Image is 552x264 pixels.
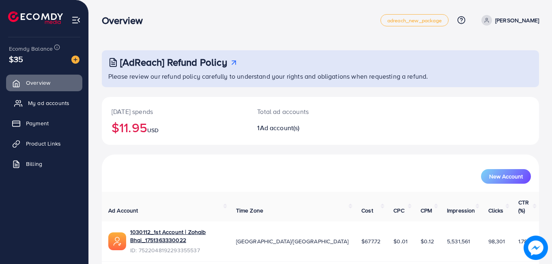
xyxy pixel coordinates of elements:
p: Total ad accounts [257,107,347,116]
a: [PERSON_NAME] [478,15,539,26]
span: adreach_new_package [387,18,442,23]
img: menu [71,15,81,25]
span: Clicks [488,206,504,215]
p: Please review our refund policy carefully to understand your rights and obligations when requesti... [108,71,534,81]
span: 1.78 [518,237,528,245]
span: $0.12 [421,237,434,245]
p: [DATE] spends [112,107,238,116]
span: Billing [26,160,42,168]
span: [GEOGRAPHIC_DATA]/[GEOGRAPHIC_DATA] [236,237,349,245]
span: Overview [26,79,50,87]
span: Product Links [26,140,61,148]
span: $35 [9,53,23,65]
img: image [524,236,548,260]
a: adreach_new_package [380,14,449,26]
a: Billing [6,156,82,172]
a: Product Links [6,135,82,152]
img: image [71,56,79,64]
img: logo [8,11,63,24]
a: Payment [6,115,82,131]
button: New Account [481,169,531,184]
span: USD [147,126,159,134]
span: New Account [489,174,523,179]
span: Time Zone [236,206,263,215]
span: Ad account(s) [260,123,300,132]
span: $677.72 [361,237,380,245]
span: My ad accounts [28,99,69,107]
span: Ad Account [108,206,138,215]
span: Ecomdy Balance [9,45,53,53]
img: ic-ads-acc.e4c84228.svg [108,232,126,250]
span: 98,301 [488,237,505,245]
span: Cost [361,206,373,215]
span: 5,531,561 [447,237,470,245]
h3: Overview [102,15,149,26]
span: Payment [26,119,49,127]
p: [PERSON_NAME] [495,15,539,25]
span: CTR (%) [518,198,529,215]
span: $0.01 [393,237,408,245]
a: My ad accounts [6,95,82,111]
a: 1030112_1st Account | Zohaib Bhai_1751363330022 [130,228,223,245]
span: CPC [393,206,404,215]
h2: 1 [257,124,347,132]
h2: $11.95 [112,120,238,135]
a: Overview [6,75,82,91]
span: Impression [447,206,475,215]
span: CPM [421,206,432,215]
h3: [AdReach] Refund Policy [120,56,227,68]
span: ID: 7522048192293355537 [130,246,223,254]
